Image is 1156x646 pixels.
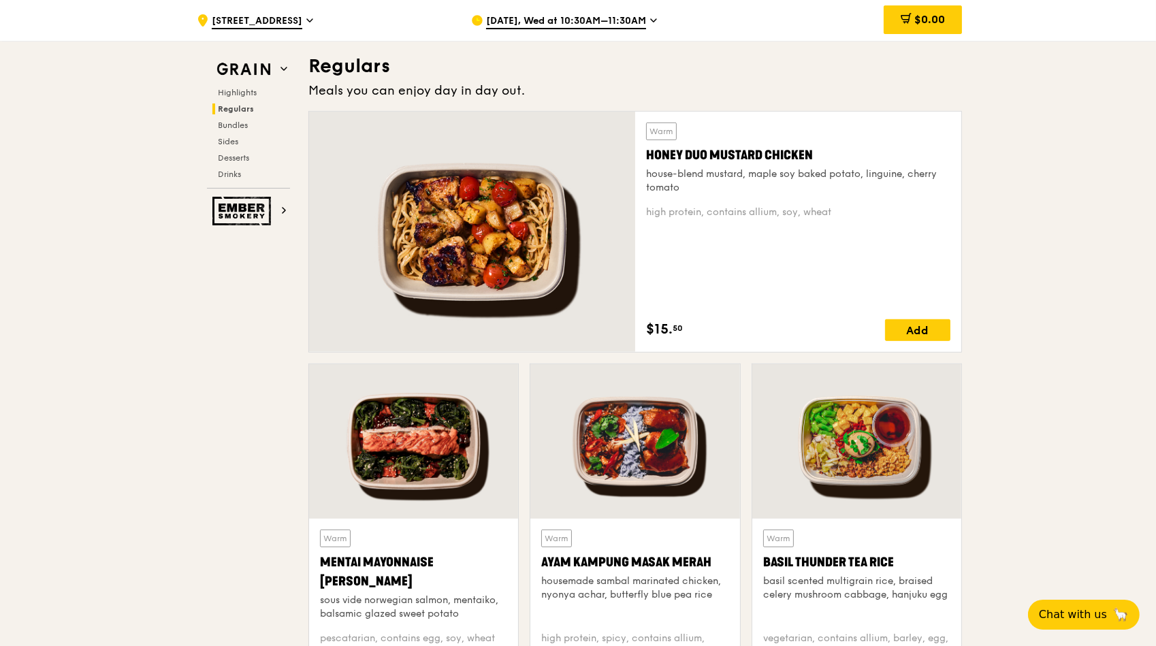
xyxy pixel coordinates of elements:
[763,575,950,602] div: basil scented multigrain rice, braised celery mushroom cabbage, hanjuku egg
[218,137,238,146] span: Sides
[1028,600,1140,630] button: Chat with us🦙
[646,167,950,195] div: house-blend mustard, maple soy baked potato, linguine, cherry tomato
[541,553,728,572] div: Ayam Kampung Masak Merah
[673,323,683,334] span: 50
[320,530,351,547] div: Warm
[308,81,962,100] div: Meals you can enjoy day in day out.
[763,530,794,547] div: Warm
[763,553,950,572] div: Basil Thunder Tea Rice
[646,206,950,219] div: high protein, contains allium, soy, wheat
[646,319,673,340] span: $15.
[218,104,254,114] span: Regulars
[320,553,507,591] div: Mentai Mayonnaise [PERSON_NAME]
[646,146,950,165] div: Honey Duo Mustard Chicken
[646,123,677,140] div: Warm
[914,13,945,26] span: $0.00
[1039,607,1107,623] span: Chat with us
[1112,607,1129,623] span: 🦙
[218,169,241,179] span: Drinks
[885,319,950,341] div: Add
[218,120,248,130] span: Bundles
[541,530,572,547] div: Warm
[486,14,646,29] span: [DATE], Wed at 10:30AM–11:30AM
[218,88,257,97] span: Highlights
[308,54,962,78] h3: Regulars
[320,594,507,621] div: sous vide norwegian salmon, mentaiko, balsamic glazed sweet potato
[218,153,249,163] span: Desserts
[212,197,275,225] img: Ember Smokery web logo
[541,575,728,602] div: housemade sambal marinated chicken, nyonya achar, butterfly blue pea rice
[212,57,275,82] img: Grain web logo
[212,14,302,29] span: [STREET_ADDRESS]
